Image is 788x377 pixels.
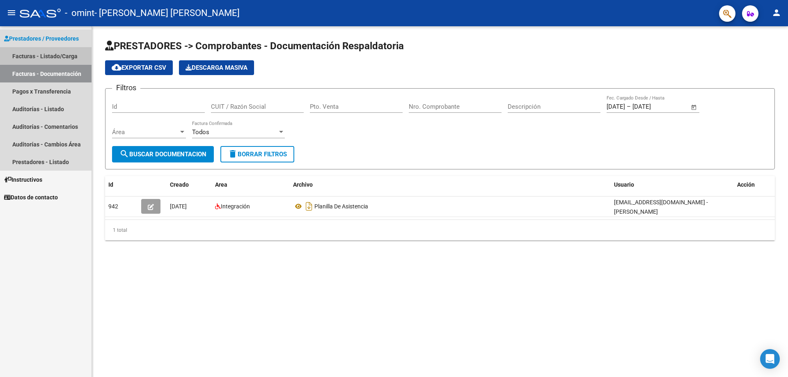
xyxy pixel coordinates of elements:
span: Acción [737,181,755,188]
span: Instructivos [4,175,42,184]
span: Todos [192,128,209,136]
span: - [PERSON_NAME] [PERSON_NAME] [94,4,240,22]
input: Start date [607,103,625,110]
span: Prestadores / Proveedores [4,34,79,43]
h3: Filtros [112,82,140,94]
span: Integración [221,203,250,210]
span: Area [215,181,227,188]
span: [EMAIL_ADDRESS][DOMAIN_NAME] - [PERSON_NAME] [614,199,708,215]
button: Exportar CSV [105,60,173,75]
datatable-header-cell: Area [212,176,290,194]
mat-icon: person [772,8,781,18]
datatable-header-cell: Id [105,176,138,194]
button: Borrar Filtros [220,146,294,162]
input: End date [632,103,672,110]
span: – [627,103,631,110]
span: Descarga Masiva [186,64,247,71]
span: Área [112,128,179,136]
span: Archivo [293,181,313,188]
span: Buscar Documentacion [119,151,206,158]
datatable-header-cell: Acción [734,176,775,194]
mat-icon: cloud_download [112,62,121,72]
div: 1 total [105,220,775,240]
div: Open Intercom Messenger [760,349,780,369]
span: Datos de contacto [4,193,58,202]
button: Descarga Masiva [179,60,254,75]
span: Id [108,181,113,188]
span: PRESTADORES -> Comprobantes - Documentación Respaldatoria [105,40,404,52]
span: 942 [108,203,118,210]
span: Planilla De Asistencia [314,203,368,210]
span: - omint [65,4,94,22]
span: Usuario [614,181,634,188]
datatable-header-cell: Usuario [611,176,734,194]
button: Open calendar [689,103,699,112]
span: Exportar CSV [112,64,166,71]
mat-icon: menu [7,8,16,18]
datatable-header-cell: Archivo [290,176,611,194]
datatable-header-cell: Creado [167,176,212,194]
mat-icon: search [119,149,129,159]
app-download-masive: Descarga masiva de comprobantes (adjuntos) [179,60,254,75]
span: [DATE] [170,203,187,210]
span: Borrar Filtros [228,151,287,158]
button: Buscar Documentacion [112,146,214,162]
mat-icon: delete [228,149,238,159]
span: Creado [170,181,189,188]
i: Descargar documento [304,200,314,213]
